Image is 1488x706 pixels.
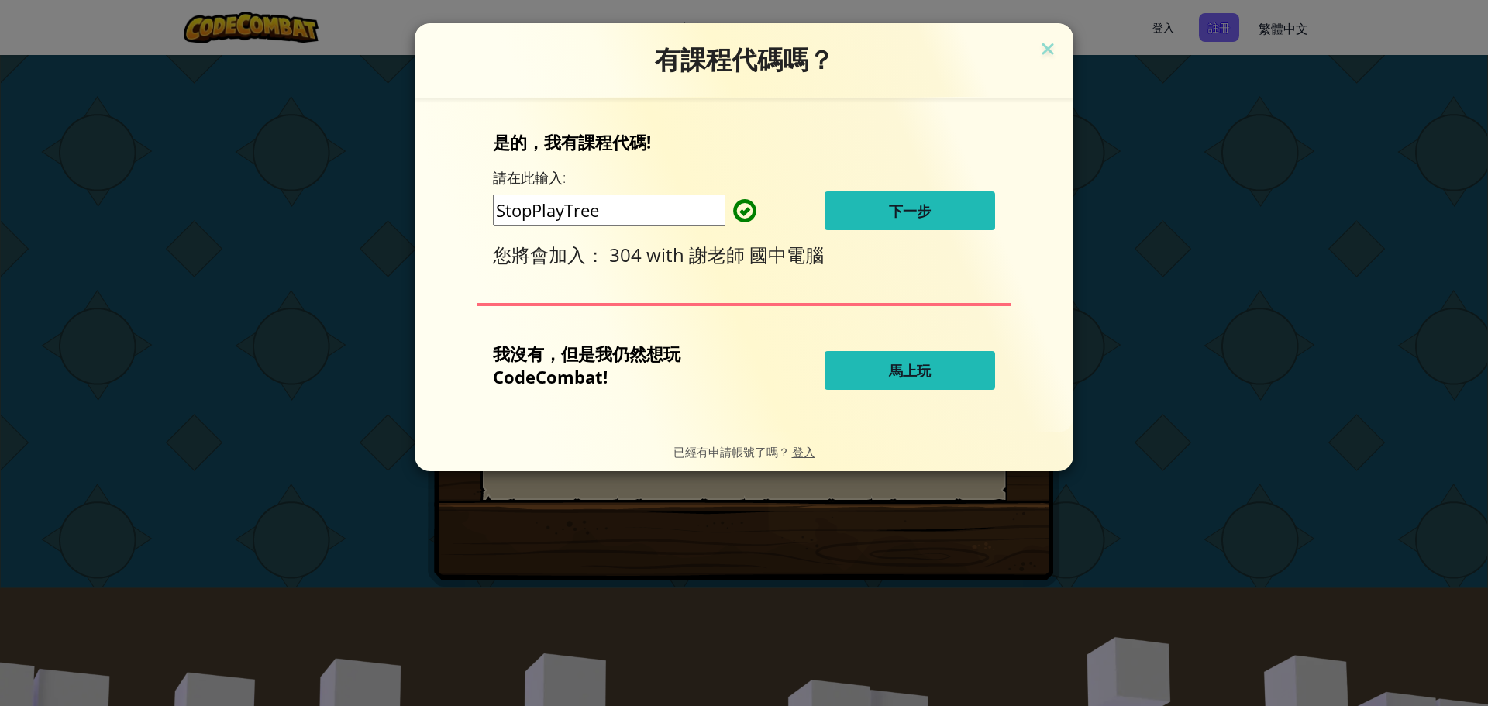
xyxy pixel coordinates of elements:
span: 304 [609,242,646,267]
a: 登入 [792,444,815,459]
span: 您將會加入： [493,242,609,267]
span: 馬上玩 [889,361,931,380]
p: 我沒有，但是我仍然想玩 CodeCombat! [493,342,747,388]
button: 下一步 [825,191,995,230]
img: close icon [1038,39,1058,62]
label: 請在此輸入: [493,168,566,188]
button: 馬上玩 [825,351,995,390]
p: 是的，我有課程代碼! [493,130,995,153]
span: 有課程代碼嗎？ [655,44,834,75]
span: 下一步 [889,201,931,220]
span: 已經有申請帳號了嗎？ [673,444,792,459]
span: with [646,242,689,267]
span: 謝老師 國中電腦 [689,242,824,267]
